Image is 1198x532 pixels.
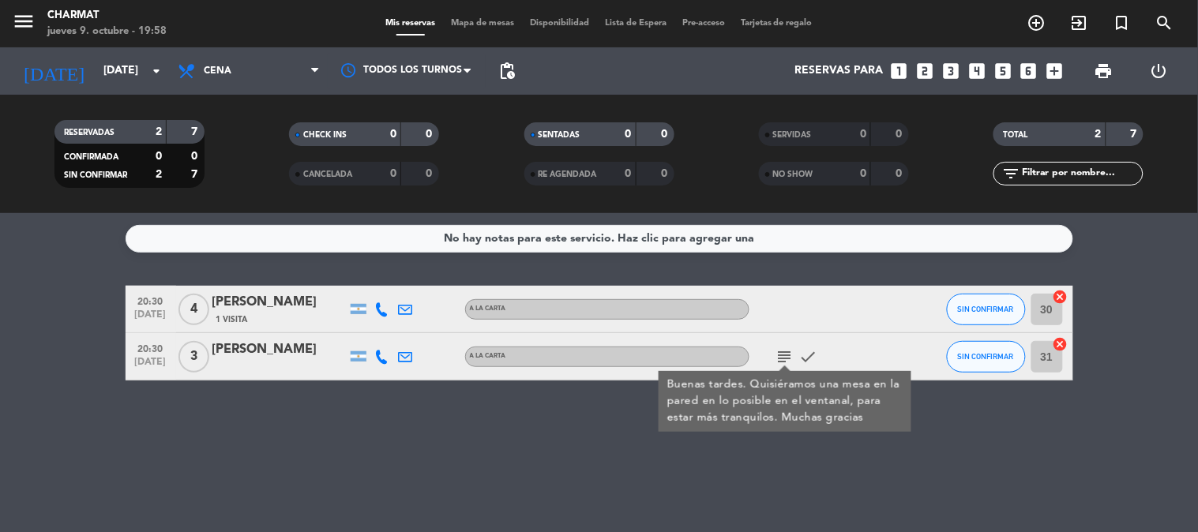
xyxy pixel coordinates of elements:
span: 20:30 [131,339,171,357]
span: Mapa de mesas [443,19,522,28]
strong: 0 [156,151,162,162]
span: pending_actions [498,62,516,81]
div: [PERSON_NAME] [212,339,347,360]
span: Mis reservas [377,19,443,28]
i: looks_6 [1019,61,1039,81]
span: Cena [204,66,231,77]
i: menu [12,9,36,33]
i: looks_one [888,61,909,81]
span: A LA CARTA [470,353,506,359]
span: 3 [178,341,209,373]
span: SENTADAS [539,131,580,139]
button: menu [12,9,36,39]
i: check [799,347,818,366]
strong: 0 [390,168,396,179]
strong: 7 [1131,129,1140,140]
strong: 2 [1095,129,1102,140]
i: looks_5 [993,61,1013,81]
i: cancel [1053,289,1068,305]
button: SIN CONFIRMAR [947,294,1026,325]
span: Lista de Espera [597,19,674,28]
span: RE AGENDADA [539,170,597,178]
span: Disponibilidad [522,19,597,28]
i: looks_4 [967,61,987,81]
span: RESERVADAS [64,129,115,137]
i: exit_to_app [1070,13,1089,32]
i: power_settings_new [1149,62,1168,81]
strong: 2 [156,126,162,137]
strong: 0 [426,168,436,179]
span: CHECK INS [303,131,347,139]
strong: 0 [896,129,905,140]
span: TOTAL [1003,131,1027,139]
span: SIN CONFIRMAR [64,171,127,179]
span: [DATE] [131,357,171,375]
i: turned_in_not [1113,13,1132,32]
i: search [1155,13,1174,32]
strong: 2 [156,169,162,180]
i: looks_3 [941,61,961,81]
strong: 0 [661,168,670,179]
span: SERVIDAS [773,131,812,139]
i: cancel [1053,336,1068,352]
span: CONFIRMADA [64,153,118,161]
div: [PERSON_NAME] [212,292,347,313]
strong: 0 [661,129,670,140]
strong: 0 [191,151,201,162]
i: looks_two [914,61,935,81]
span: Tarjetas de regalo [733,19,821,28]
span: 20:30 [131,291,171,309]
strong: 0 [426,129,436,140]
span: SIN CONFIRMAR [958,352,1014,361]
i: add_box [1045,61,1065,81]
span: A LA CARTA [470,305,506,312]
strong: 0 [625,168,632,179]
span: CANCELADA [303,170,352,178]
strong: 7 [191,169,201,180]
div: No hay notas para este servicio. Haz clic para agregar una [444,230,754,248]
input: Filtrar por nombre... [1020,165,1143,182]
strong: 0 [390,129,396,140]
i: add_circle_outline [1027,13,1046,32]
div: jueves 9. octubre - 19:58 [47,24,167,39]
div: Charmat [47,8,167,24]
span: 4 [178,294,209,325]
strong: 7 [191,126,201,137]
i: filter_list [1001,164,1020,183]
div: Buenas tardes. Quisiéramos una mesa en la pared en lo posible en el ventanal, para estar más tran... [667,377,903,426]
span: [DATE] [131,309,171,328]
div: LOG OUT [1132,47,1186,95]
span: Reservas para [794,65,883,77]
i: arrow_drop_down [147,62,166,81]
i: subject [776,347,794,366]
span: SIN CONFIRMAR [958,305,1014,313]
button: SIN CONFIRMAR [947,341,1026,373]
strong: 0 [896,168,905,179]
span: Pre-acceso [674,19,733,28]
i: [DATE] [12,54,96,88]
span: NO SHOW [773,170,813,178]
span: 1 Visita [216,313,248,326]
span: print [1095,62,1114,81]
strong: 0 [860,168,866,179]
strong: 0 [860,129,866,140]
strong: 0 [625,129,632,140]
